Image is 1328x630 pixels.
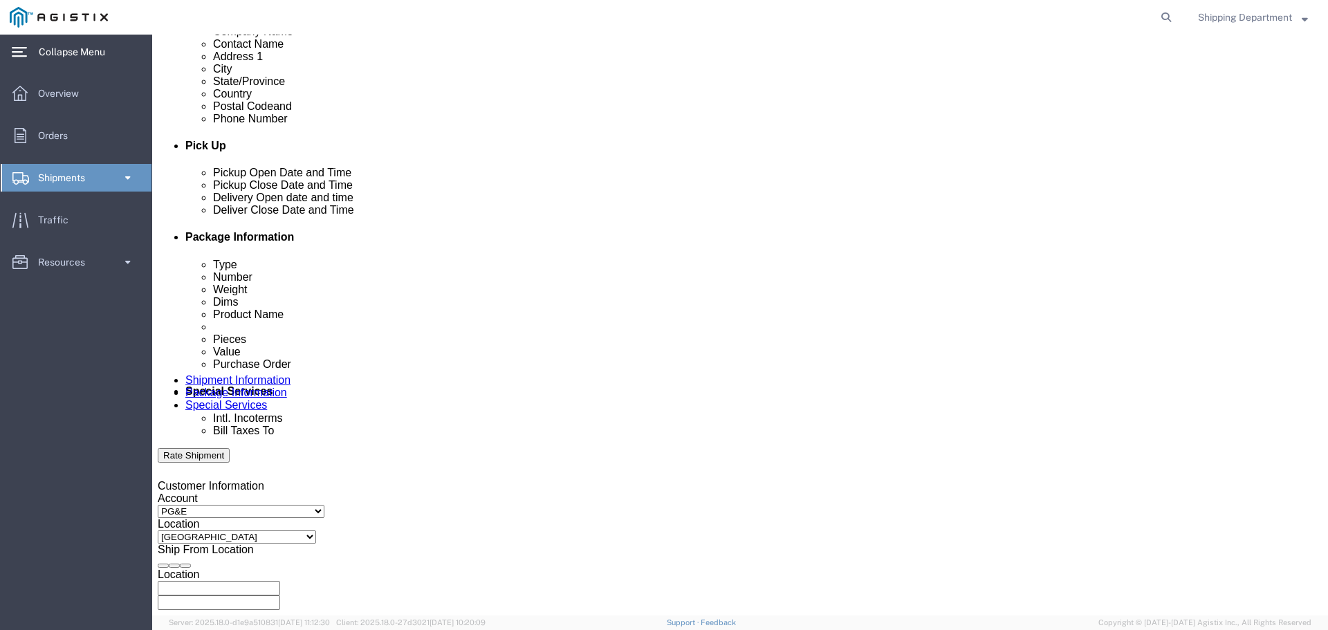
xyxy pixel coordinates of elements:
[336,618,486,627] span: Client: 2025.18.0-27d3021
[39,38,115,66] span: Collapse Menu
[169,618,330,627] span: Server: 2025.18.0-d1e9a510831
[38,164,95,192] span: Shipments
[1,122,151,149] a: Orders
[1197,9,1309,26] button: Shipping Department
[1,164,151,192] a: Shipments
[667,618,701,627] a: Support
[430,618,486,627] span: [DATE] 10:20:09
[1,80,151,107] a: Overview
[38,248,95,276] span: Resources
[278,618,330,627] span: [DATE] 11:12:30
[1198,10,1292,25] span: Shipping Department
[38,122,77,149] span: Orders
[152,35,1328,615] iframe: FS Legacy Container
[1,248,151,276] a: Resources
[38,80,89,107] span: Overview
[10,7,108,28] img: logo
[1,206,151,234] a: Traffic
[1098,617,1311,629] span: Copyright © [DATE]-[DATE] Agistix Inc., All Rights Reserved
[701,618,736,627] a: Feedback
[38,206,78,234] span: Traffic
